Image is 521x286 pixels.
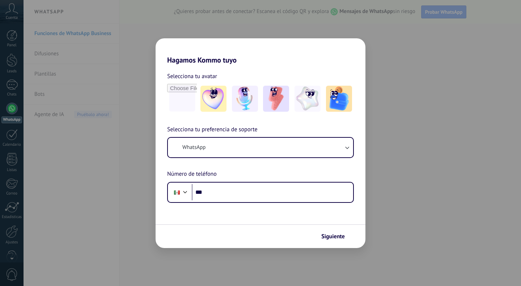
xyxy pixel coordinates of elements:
[167,170,217,179] span: Número de teléfono
[321,234,345,239] span: Siguiente
[326,86,352,112] img: -5.jpeg
[156,38,365,64] h2: Hagamos Kommo tuyo
[318,230,355,243] button: Siguiente
[167,72,217,81] span: Selecciona tu avatar
[200,86,226,112] img: -1.jpeg
[168,138,353,157] button: WhatsApp
[182,144,206,151] span: WhatsApp
[295,86,321,112] img: -4.jpeg
[167,125,258,135] span: Selecciona tu preferencia de soporte
[263,86,289,112] img: -3.jpeg
[170,185,184,200] div: Mexico: + 52
[232,86,258,112] img: -2.jpeg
